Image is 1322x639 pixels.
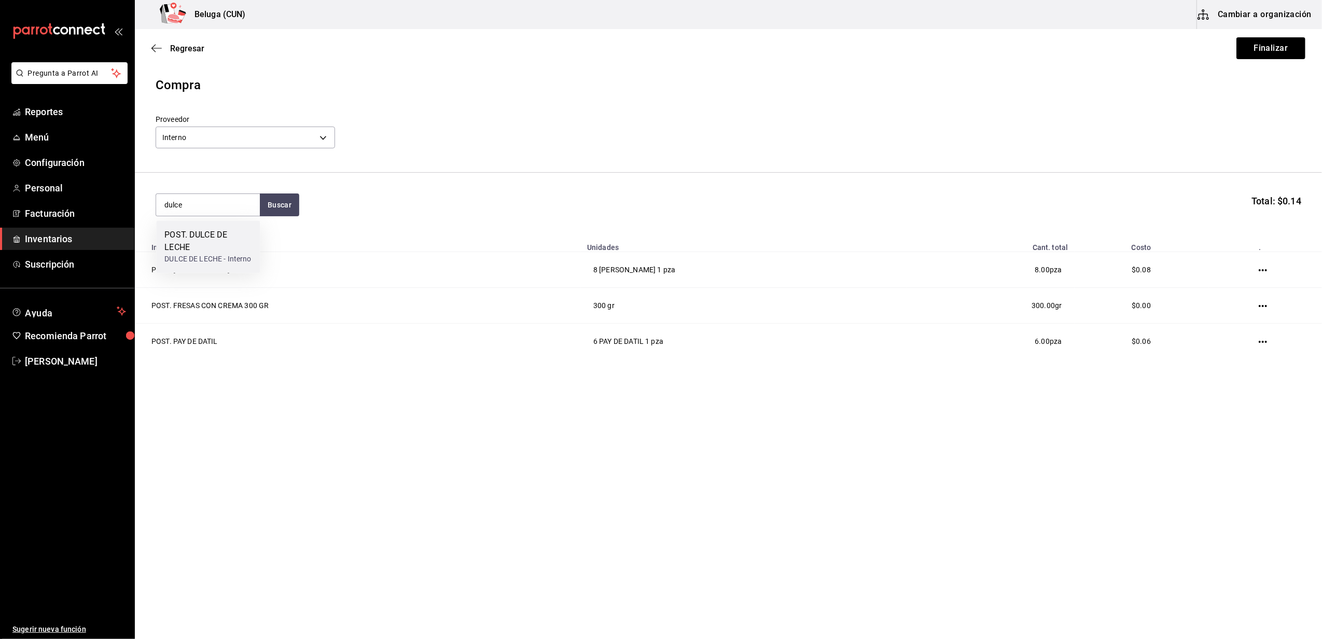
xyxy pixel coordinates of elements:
[581,288,907,324] td: 300 gr
[25,206,126,220] span: Facturación
[25,232,126,246] span: Inventarios
[907,324,1075,359] td: pza
[170,44,204,53] span: Regresar
[25,130,126,144] span: Menú
[156,76,1301,94] div: Compra
[907,288,1075,324] td: gr
[156,127,335,148] div: Interno
[164,254,252,265] div: DULCE DE LECHE - Interno
[12,624,126,635] span: Sugerir nueva función
[164,229,252,254] div: POST. DULCE DE LECHE
[7,75,128,86] a: Pregunta a Parrot AI
[1032,301,1055,310] span: 300.00
[135,252,581,288] td: POST. [PERSON_NAME]
[1035,337,1050,345] span: 6.00
[25,181,126,195] span: Personal
[25,257,126,271] span: Suscripción
[1251,194,1301,208] span: Total: $0.14
[581,324,907,359] td: 6 PAY DE DATIL 1 pza
[151,44,204,53] button: Regresar
[260,193,299,216] button: Buscar
[156,116,335,123] label: Proveedor
[156,194,260,216] input: Buscar insumo
[28,68,112,79] span: Pregunta a Parrot AI
[135,288,581,324] td: POST. FRESAS CON CREMA 300 GR
[1035,266,1050,274] span: 8.00
[907,237,1075,252] th: Cant. total
[1075,237,1208,252] th: Costo
[114,27,122,35] button: open_drawer_menu
[25,305,113,317] span: Ayuda
[25,105,126,119] span: Reportes
[1132,266,1151,274] span: $0.08
[25,354,126,368] span: [PERSON_NAME]
[1208,237,1322,252] th: .
[135,324,581,359] td: POST. PAY DE DATIL
[907,252,1075,288] td: pza
[1132,301,1151,310] span: $0.00
[135,237,581,252] th: Insumo
[186,8,246,21] h3: Beluga (CUN)
[581,237,907,252] th: Unidades
[25,329,126,343] span: Recomienda Parrot
[581,252,907,288] td: 8 [PERSON_NAME] 1 pza
[11,62,128,84] button: Pregunta a Parrot AI
[1236,37,1305,59] button: Finalizar
[25,156,126,170] span: Configuración
[1132,337,1151,345] span: $0.06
